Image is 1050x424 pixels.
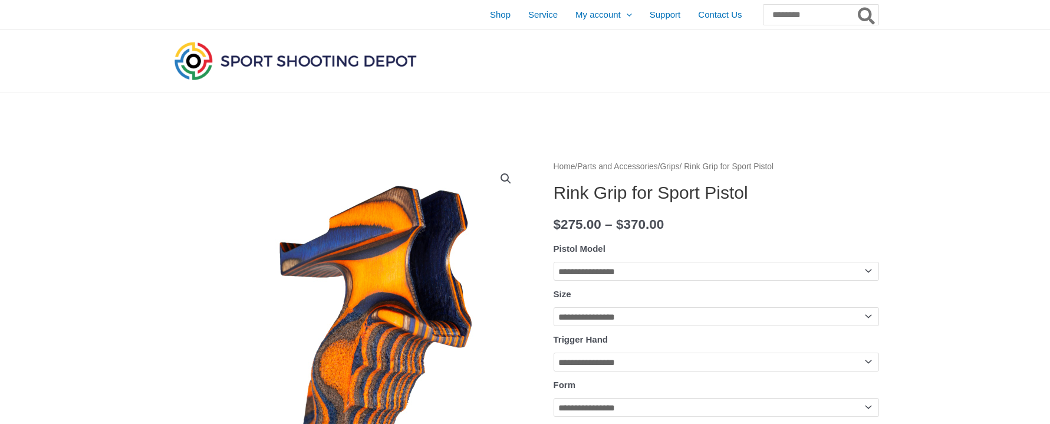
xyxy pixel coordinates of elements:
nav: Breadcrumb [554,159,879,175]
a: View full-screen image gallery [495,168,516,189]
a: Home [554,162,575,171]
span: $ [616,217,624,232]
img: Sport Shooting Depot [172,39,419,83]
label: Pistol Model [554,244,605,254]
span: $ [554,217,561,232]
span: – [605,217,613,232]
label: Size [554,289,571,299]
h1: Rink Grip for Sport Pistol [554,182,879,203]
bdi: 370.00 [616,217,664,232]
a: Grips [660,162,680,171]
button: Search [855,5,878,25]
label: Trigger Hand [554,334,608,344]
bdi: 275.00 [554,217,601,232]
label: Form [554,380,576,390]
a: Parts and Accessories [577,162,658,171]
